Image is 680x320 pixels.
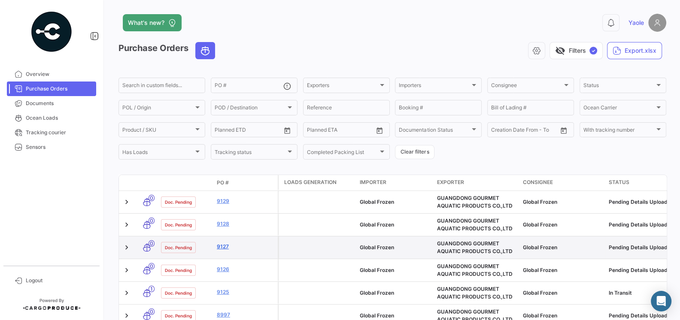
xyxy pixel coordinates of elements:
span: Status [583,84,655,90]
a: Documents [7,96,96,111]
a: Overview [7,67,96,82]
input: To [325,128,356,134]
a: Sensors [7,140,96,154]
span: Yaole [628,18,644,27]
span: Tracking courier [26,129,93,136]
span: 0 [149,308,155,315]
span: GUANGDONG GOURMET AQUATIC PRODUCTS CO.,LTD [437,195,513,209]
a: Ocean Loads [7,111,96,125]
span: Logout [26,277,93,284]
datatable-header-cell: Transport mode [136,179,158,186]
span: 0 [149,195,155,201]
span: GUANGDONG GOURMET AQUATIC PRODUCTS CO.,LTD [437,217,513,232]
span: Doc. Pending [165,290,192,296]
button: What's new? [123,14,182,31]
a: 9127 [217,243,274,251]
span: Completed Packing List [307,150,378,156]
span: Loads generation [284,178,337,186]
a: 9128 [217,220,274,228]
span: Global Frozen [360,244,394,251]
span: Global Frozen [523,290,557,296]
datatable-header-cell: Importer [356,175,434,190]
span: Consignee [491,84,562,90]
a: Expand/Collapse Row [122,220,131,229]
button: Open calendar [557,124,570,137]
datatable-header-cell: Consignee [519,175,605,190]
img: placeholder-user.png [648,14,666,32]
span: 0 [149,263,155,269]
a: Purchase Orders [7,82,96,96]
datatable-header-cell: PO # [213,175,278,190]
a: Expand/Collapse Row [122,289,131,297]
a: Tracking courier [7,125,96,140]
input: To [233,128,264,134]
span: Has Loads [122,150,194,156]
input: From [491,128,503,134]
span: What's new? [128,18,164,27]
h3: Purchase Orders [118,42,218,59]
span: Purchase Orders [26,85,93,93]
input: From [307,128,319,134]
a: 8997 [217,311,274,319]
button: Ocean [196,42,215,59]
span: Overview [26,70,93,78]
span: 0 [149,217,155,224]
span: Global Frozen [523,244,557,251]
span: POL / Origin [122,106,194,112]
span: GUANGDONG GOURMET AQUATIC PRODUCTS CO.,LTD [437,240,513,254]
button: Export.xlsx [607,42,662,59]
span: Global Frozen [523,267,557,273]
span: Global Frozen [360,267,394,273]
span: Doc. Pending [165,199,192,205]
input: To [509,128,540,134]
span: Ocean Loads [26,114,93,122]
span: Global Frozen [360,199,394,205]
a: Expand/Collapse Row [122,198,131,206]
datatable-header-cell: Doc. Status [158,179,213,186]
span: Status [609,178,629,186]
span: Exporter [437,178,464,186]
button: Open calendar [373,124,386,137]
span: Importer [360,178,386,186]
span: Product / SKU [122,128,194,134]
span: With tracking number [583,128,655,134]
span: Doc. Pending [165,267,192,274]
a: 9129 [217,197,274,205]
span: Doc. Pending [165,221,192,228]
div: Abrir Intercom Messenger [651,291,671,311]
span: Global Frozen [523,312,557,319]
span: Tracking status [215,150,286,156]
button: Open calendar [281,124,294,137]
span: GUANGDONG GOURMET AQUATIC PRODUCTS CO.,LTD [437,286,513,300]
span: Ocean Carrier [583,106,655,112]
span: Exporters [307,84,378,90]
span: Global Frozen [360,290,394,296]
a: Expand/Collapse Row [122,311,131,320]
span: Consignee [523,178,553,186]
a: Expand/Collapse Row [122,266,131,275]
span: Documents [26,100,93,107]
span: POD / Destination [215,106,286,112]
span: PO # [217,179,229,187]
span: Global Frozen [523,221,557,228]
img: powered-by.png [30,10,73,53]
a: 9125 [217,288,274,296]
span: 0 [149,240,155,247]
span: Doc. Pending [165,244,192,251]
a: Expand/Collapse Row [122,243,131,252]
datatable-header-cell: Exporter [434,175,519,190]
span: visibility_off [555,45,565,56]
span: Sensors [26,143,93,151]
a: 9126 [217,266,274,273]
span: Global Frozen [360,221,394,228]
span: Importers [399,84,470,90]
span: Documentation Status [399,128,470,134]
input: From [215,128,227,134]
button: Clear filters [395,145,434,159]
span: 1 [149,286,155,292]
span: GUANGDONG GOURMET AQUATIC PRODUCTS CO.,LTD [437,263,513,277]
span: ✓ [589,47,597,54]
span: Global Frozen [360,312,394,319]
span: Global Frozen [523,199,557,205]
button: visibility_offFilters✓ [549,42,603,59]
